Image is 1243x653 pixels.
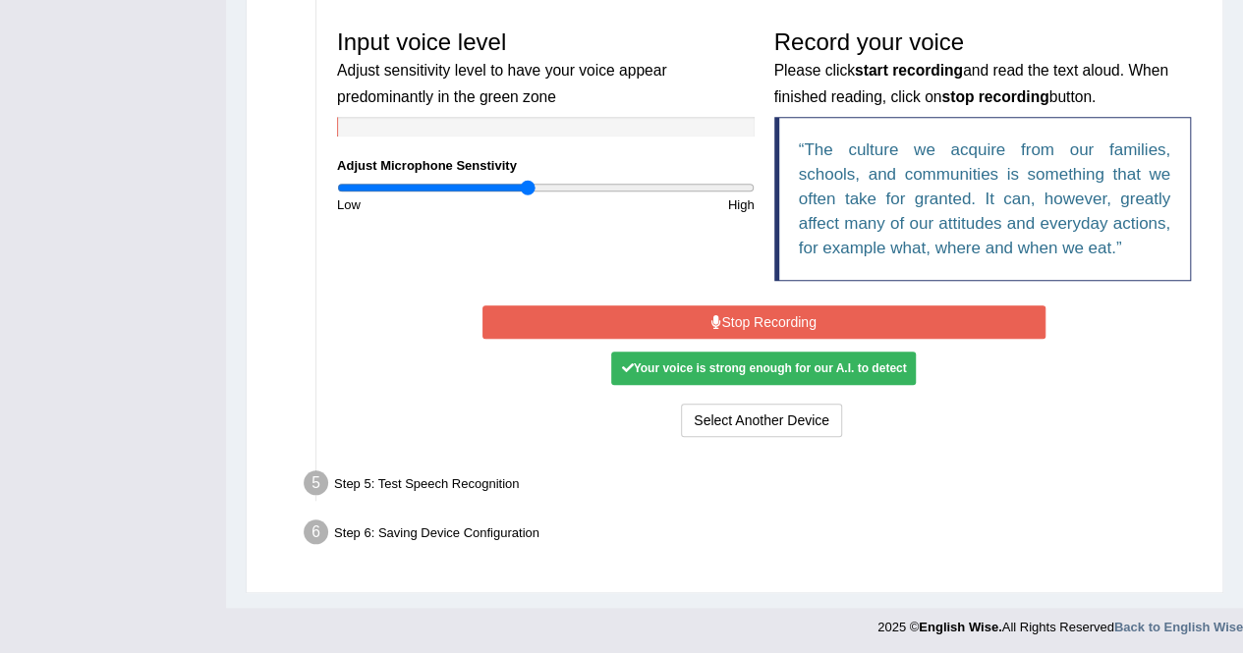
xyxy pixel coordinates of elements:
[337,62,666,104] small: Adjust sensitivity level to have your voice appear predominantly in the green zone
[774,62,1168,104] small: Please click and read the text aloud. When finished reading, click on button.
[295,514,1214,557] div: Step 6: Saving Device Configuration
[941,88,1048,105] b: stop recording
[327,195,545,214] div: Low
[482,305,1045,339] button: Stop Recording
[855,62,963,79] b: start recording
[681,404,842,437] button: Select Another Device
[877,608,1243,636] div: 2025 © All Rights Reserved
[774,29,1192,107] h3: Record your voice
[545,195,763,214] div: High
[1114,620,1243,634] a: Back to English Wise
[295,464,1214,508] div: Step 5: Test Speech Recognition
[337,156,517,175] label: Adjust Microphone Senstivity
[337,29,755,107] h3: Input voice level
[799,140,1171,257] q: The culture we acquire from our families, schools, and communities is something that we often tak...
[611,352,916,385] div: Your voice is strong enough for our A.I. to detect
[919,620,1001,634] strong: English Wise.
